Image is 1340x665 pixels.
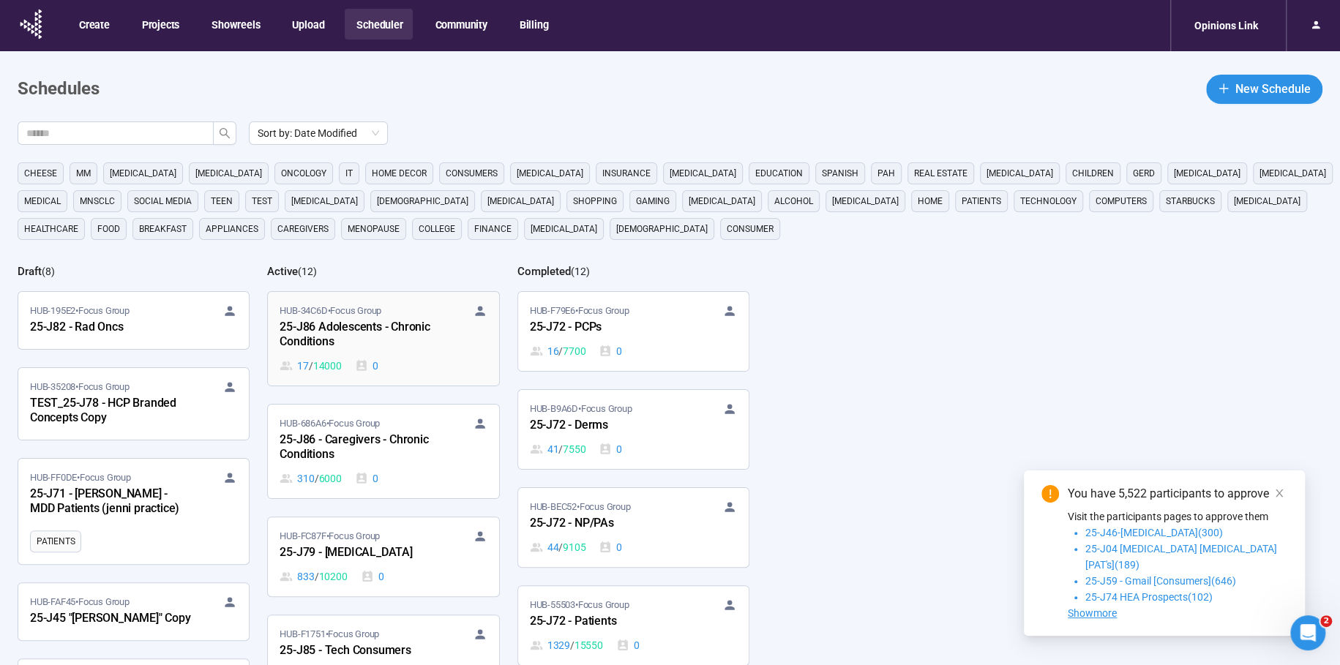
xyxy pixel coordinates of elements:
span: appliances [206,222,258,236]
span: real estate [914,166,967,181]
span: 10200 [319,568,348,585]
span: consumers [446,166,498,181]
iframe: Intercom live chat [1290,615,1325,650]
a: HUB-B9A6D•Focus Group25-J72 - Derms41 / 75500 [518,390,749,469]
a: HUB-35208•Focus GroupTEST_25-J78 - HCP Branded Concepts Copy [18,368,249,440]
span: consumer [727,222,774,236]
span: / [570,637,574,653]
span: 25-J04 [MEDICAL_DATA] [MEDICAL_DATA] [PAT's](189) [1085,543,1277,571]
span: HUB-FAF45 • Focus Group [30,595,130,609]
div: 25-J85 - Tech Consumers [280,642,441,661]
span: / [315,470,319,486]
button: Create [67,9,120,40]
a: HUB-55503•Focus Group25-J72 - Patients1329 / 155500 [518,586,749,665]
span: [DEMOGRAPHIC_DATA] [377,194,468,208]
span: [MEDICAL_DATA] [987,166,1053,181]
span: computers [1096,194,1147,208]
div: 25-J82 - Rad Oncs [30,318,191,337]
span: Showmore [1068,607,1117,619]
span: HUB-35208 • Focus Group [30,380,130,394]
button: Upload [280,9,334,40]
span: home decor [372,166,427,181]
span: HUB-55503 • Focus Group [530,598,629,612]
span: healthcare [24,222,78,236]
span: breakfast [139,222,187,236]
div: 44 [530,539,586,555]
span: Patients [37,534,75,549]
button: Billing [508,9,559,40]
div: 0 [355,470,378,486]
span: shopping [573,194,617,208]
span: [MEDICAL_DATA] [517,166,583,181]
button: Community [423,9,497,40]
div: TEST_25-J78 - HCP Branded Concepts Copy [30,394,191,428]
div: You have 5,522 participants to approve [1068,485,1287,503]
span: [DEMOGRAPHIC_DATA] [616,222,708,236]
div: 25-J72 - PCPs [530,318,691,337]
span: Insurance [602,166,651,181]
span: plus [1218,83,1229,94]
span: it [345,166,353,181]
span: 25-J74 HEA Prospects(102) [1085,591,1213,603]
span: 25-J46-[MEDICAL_DATA](300) [1085,527,1223,538]
span: MM [76,166,91,181]
div: 41 [530,441,586,457]
div: 0 [355,358,378,374]
span: children [1072,166,1114,181]
span: oncology [281,166,326,181]
span: 15550 [574,637,603,653]
span: alcohol [774,194,813,208]
span: 9105 [563,539,585,555]
span: / [315,568,319,585]
div: 0 [599,539,622,555]
span: menopause [348,222,400,236]
span: [MEDICAL_DATA] [832,194,899,208]
span: close [1274,488,1284,498]
span: home [918,194,943,208]
span: 7550 [563,441,585,457]
span: finance [474,222,512,236]
span: cheese [24,166,57,181]
span: ( 8 ) [42,266,55,277]
a: HUB-686A6•Focus Group25-J86 - Caregivers - Chronic Conditions310 / 60000 [268,405,498,498]
span: ( 12 ) [298,266,317,277]
span: [MEDICAL_DATA] [1174,166,1240,181]
button: search [213,121,236,145]
div: Opinions Link [1186,12,1267,40]
span: 25-J59 - Gmail [Consumers](646) [1085,575,1236,587]
span: HUB-BEC52 • Focus Group [530,500,631,514]
div: 25-J72 - Patients [530,612,691,631]
a: HUB-BEC52•Focus Group25-J72 - NP/PAs44 / 91050 [518,488,749,567]
p: Visit the participants pages to approve them [1068,508,1287,525]
a: HUB-F79E6•Focus Group25-J72 - PCPs16 / 77000 [518,292,749,371]
span: GERD [1133,166,1155,181]
button: plusNew Schedule [1206,75,1322,104]
div: 16 [530,343,586,359]
span: caregivers [277,222,329,236]
span: starbucks [1166,194,1215,208]
div: 25-J45 "[PERSON_NAME]" Copy [30,609,191,628]
div: 25-J86 Adolescents - Chronic Conditions [280,318,441,352]
span: HUB-FF0DE • Focus Group [30,470,131,485]
span: HUB-FC87F • Focus Group [280,529,380,544]
h2: Draft [18,265,42,278]
span: college [419,222,455,236]
span: / [558,441,563,457]
div: 17 [280,358,341,374]
div: 833 [280,568,347,585]
div: 0 [599,441,622,457]
span: New Schedule [1235,80,1311,98]
span: mnsclc [80,194,115,208]
button: Showreels [200,9,270,40]
h1: Schedules [18,75,100,103]
div: 310 [280,470,341,486]
span: [MEDICAL_DATA] [1259,166,1326,181]
a: HUB-FF0DE•Focus Group25-J71 - [PERSON_NAME] - MDD Patients (jenni practice)Patients [18,459,249,564]
span: HUB-B9A6D • Focus Group [530,402,632,416]
span: [MEDICAL_DATA] [291,194,358,208]
div: 25-J86 - Caregivers - Chronic Conditions [280,431,441,465]
span: social media [134,194,192,208]
a: HUB-34C6D•Focus Group25-J86 Adolescents - Chronic Conditions17 / 140000 [268,292,498,386]
span: [MEDICAL_DATA] [689,194,755,208]
span: gaming [636,194,670,208]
